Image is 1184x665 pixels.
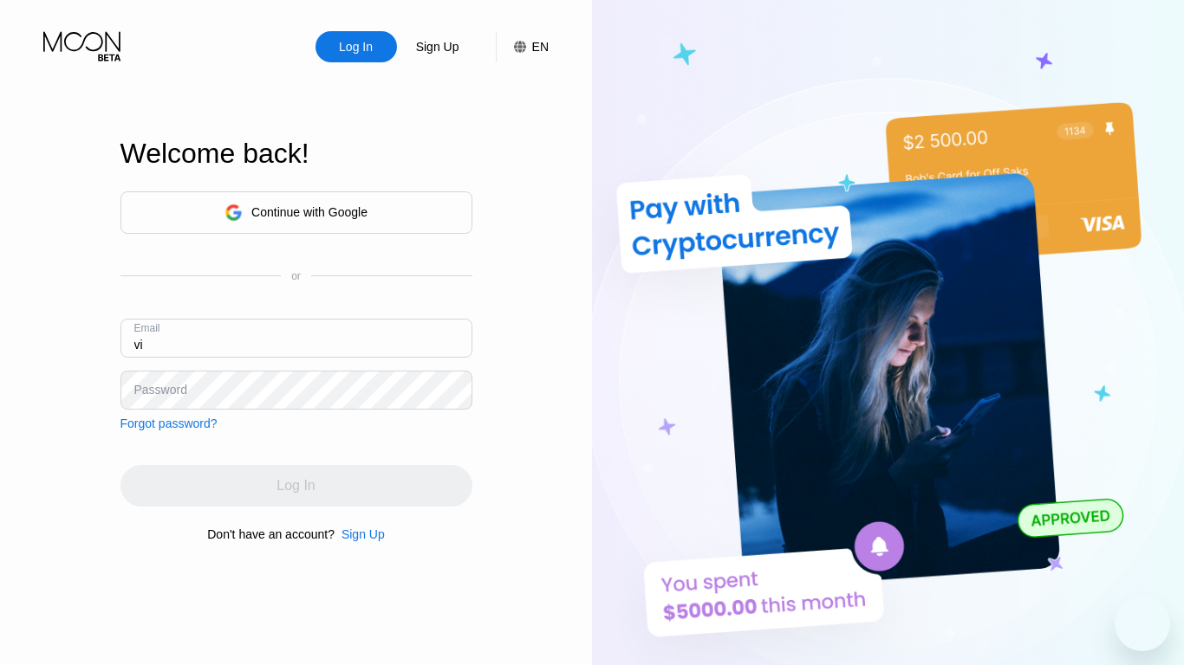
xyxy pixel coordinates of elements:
[1115,596,1170,651] iframe: Button to launch messaging window
[496,31,549,62] div: EN
[342,527,385,541] div: Sign Up
[120,191,472,234] div: Continue with Google
[120,416,218,430] div: Forgot password?
[134,383,187,397] div: Password
[251,205,368,219] div: Continue with Google
[414,38,461,55] div: Sign Up
[120,138,472,170] div: Welcome back!
[316,31,397,62] div: Log In
[532,40,549,54] div: EN
[291,270,301,282] div: or
[134,322,160,334] div: Email
[335,527,385,541] div: Sign Up
[207,527,335,541] div: Don't have an account?
[337,38,374,55] div: Log In
[397,31,478,62] div: Sign Up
